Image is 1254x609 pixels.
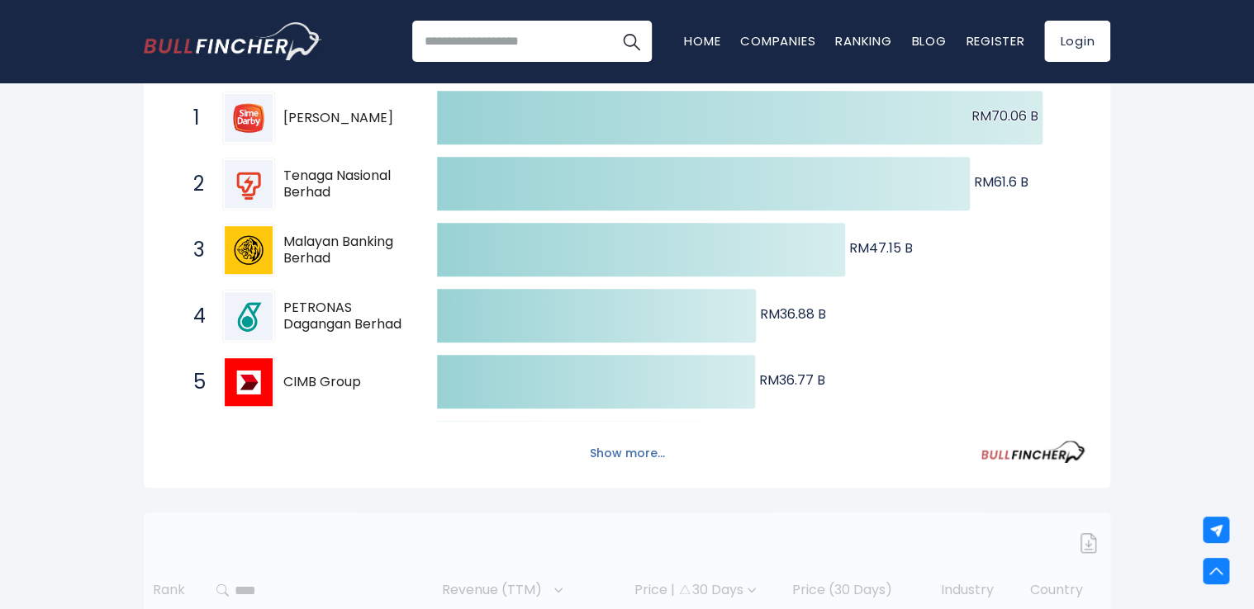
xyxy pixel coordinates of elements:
img: PETRONAS Dagangan Berhad [225,292,273,340]
span: 5 [185,368,202,396]
span: Tenaga Nasional Berhad [283,168,408,202]
img: Tenaga Nasional Berhad [225,160,273,208]
span: Malayan Banking Berhad [283,234,408,268]
span: CIMB Group [283,374,408,391]
span: PETRONAS Dagangan Berhad [283,300,408,334]
a: Register [966,32,1024,50]
button: Show more... [580,440,675,467]
a: Login [1044,21,1110,62]
a: Companies [740,32,815,50]
img: Sime Darby Berhad [225,94,273,142]
text: RM61.6 B [974,172,1028,191]
img: Bullfincher logo [144,22,322,60]
a: Blog [911,32,946,50]
span: 3 [185,236,202,264]
text: RM70.06 B [971,106,1038,125]
text: RM36.77 B [759,371,825,389]
span: 2 [185,170,202,198]
img: CIMB Group [225,358,273,406]
a: Home [684,32,720,50]
button: Search [610,21,652,62]
img: Malayan Banking Berhad [225,226,273,274]
span: [PERSON_NAME] [283,110,408,127]
span: 4 [185,302,202,330]
span: 1 [185,104,202,132]
text: RM47.15 B [849,238,913,257]
a: Go to homepage [144,22,321,60]
text: RM36.88 B [760,304,826,323]
a: Ranking [835,32,891,50]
